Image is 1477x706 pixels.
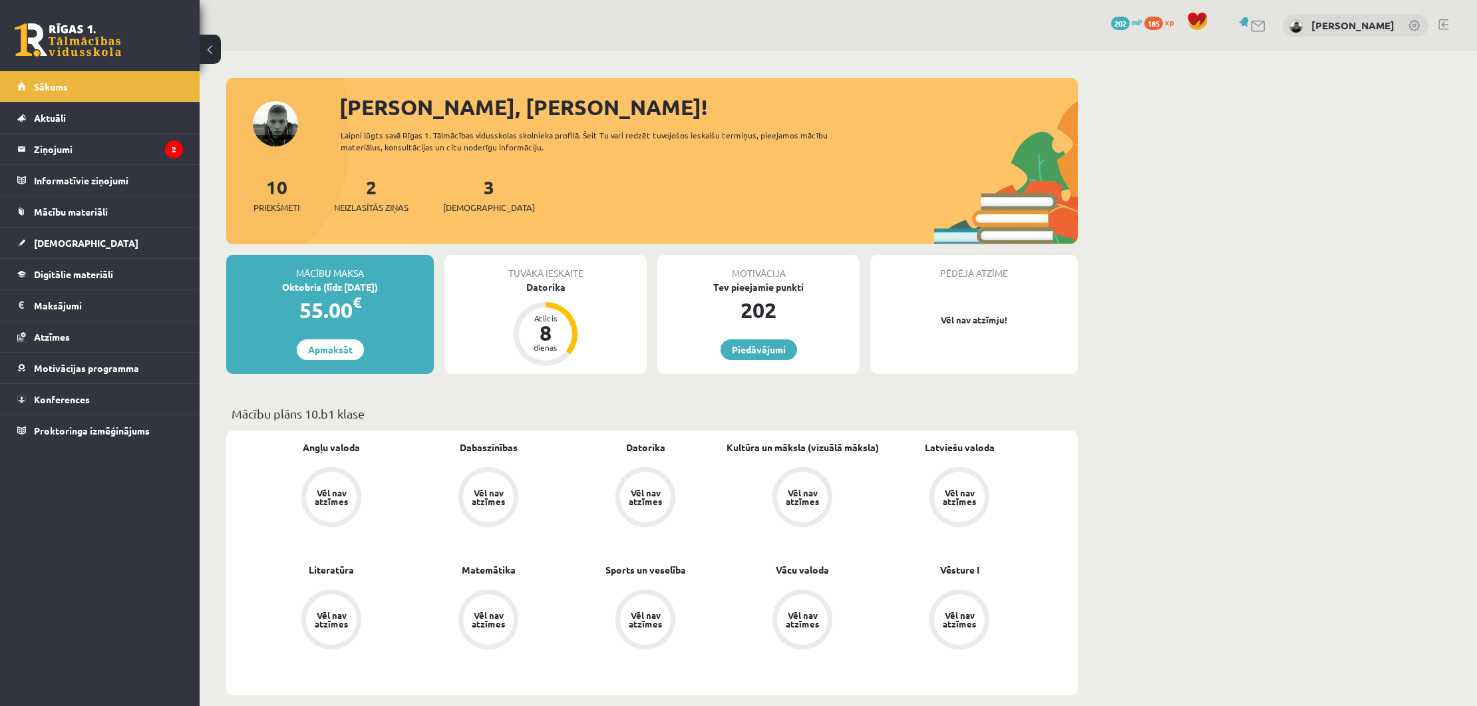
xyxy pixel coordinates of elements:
a: Vēl nav atzīmes [410,590,567,652]
span: Aktuāli [34,112,66,124]
div: Vēl nav atzīmes [627,488,664,506]
a: Apmaksāt [297,339,364,360]
a: 2Neizlasītās ziņas [334,175,409,214]
span: Mācību materiāli [34,206,108,218]
a: 185 xp [1144,17,1180,27]
div: dienas [526,343,566,351]
span: Motivācijas programma [34,362,139,374]
p: Mācību plāns 10.b1 klase [232,405,1072,423]
span: [DEMOGRAPHIC_DATA] [443,201,535,214]
span: 202 [1111,17,1130,30]
div: Oktobris (līdz [DATE]) [226,280,434,294]
a: Vēl nav atzīmes [881,467,1038,530]
div: Vēl nav atzīmes [784,488,821,506]
a: Aktuāli [17,102,183,133]
div: Vēl nav atzīmes [470,488,507,506]
div: Pēdējā atzīme [870,255,1078,280]
div: Laipni lūgts savā Rīgas 1. Tālmācības vidusskolas skolnieka profilā. Šeit Tu vari redzēt tuvojošo... [341,129,852,153]
div: Vēl nav atzīmes [470,611,507,628]
a: Kultūra un māksla (vizuālā māksla) [727,441,879,454]
a: Atzīmes [17,321,183,352]
span: Proktoringa izmēģinājums [34,425,150,437]
p: Vēl nav atzīmju! [877,313,1071,327]
span: Priekšmeti [253,201,299,214]
a: 3[DEMOGRAPHIC_DATA] [443,175,535,214]
a: Vēl nav atzīmes [410,467,567,530]
a: Latviešu valoda [925,441,995,454]
a: Vēl nav atzīmes [567,590,724,652]
a: Datorika [626,441,665,454]
div: Vēl nav atzīmes [784,611,821,628]
a: Maksājumi [17,290,183,321]
a: Mācību materiāli [17,196,183,227]
a: Motivācijas programma [17,353,183,383]
a: Vēl nav atzīmes [253,467,410,530]
span: € [353,293,361,312]
span: [DEMOGRAPHIC_DATA] [34,237,138,249]
a: Ziņojumi2 [17,134,183,164]
a: Proktoringa izmēģinājums [17,415,183,446]
span: 185 [1144,17,1163,30]
legend: Informatīvie ziņojumi [34,165,183,196]
a: Matemātika [462,563,516,577]
a: Konferences [17,384,183,415]
a: 202 mP [1111,17,1142,27]
a: Informatīvie ziņojumi [17,165,183,196]
div: Tev pieejamie punkti [657,280,860,294]
div: Vēl nav atzīmes [313,488,350,506]
span: xp [1165,17,1174,27]
a: Angļu valoda [303,441,360,454]
legend: Maksājumi [34,290,183,321]
a: Vēl nav atzīmes [567,467,724,530]
img: Mārtiņš Balodis [1289,20,1303,33]
span: Neizlasītās ziņas [334,201,409,214]
div: Tuvākā ieskaite [444,255,647,280]
span: Atzīmes [34,331,70,343]
a: Literatūra [309,563,354,577]
a: Sākums [17,71,183,102]
legend: Ziņojumi [34,134,183,164]
a: Sports un veselība [605,563,686,577]
div: Mācību maksa [226,255,434,280]
a: Piedāvājumi [721,339,797,360]
span: Konferences [34,393,90,405]
div: Atlicis [526,314,566,322]
span: mP [1132,17,1142,27]
div: [PERSON_NAME], [PERSON_NAME]! [339,91,1078,123]
a: [PERSON_NAME] [1311,19,1395,32]
a: Vēsture I [940,563,979,577]
a: Rīgas 1. Tālmācības vidusskola [15,23,121,57]
div: Motivācija [657,255,860,280]
i: 2 [165,140,183,158]
a: Vācu valoda [776,563,829,577]
div: Vēl nav atzīmes [941,611,978,628]
a: Datorika Atlicis 8 dienas [444,280,647,368]
a: Dabaszinības [460,441,518,454]
div: 202 [657,294,860,326]
div: Vēl nav atzīmes [313,611,350,628]
a: [DEMOGRAPHIC_DATA] [17,228,183,258]
a: Digitālie materiāli [17,259,183,289]
a: Vēl nav atzīmes [253,590,410,652]
div: Vēl nav atzīmes [627,611,664,628]
div: 8 [526,322,566,343]
div: Vēl nav atzīmes [941,488,978,506]
span: Digitālie materiāli [34,268,113,280]
span: Sākums [34,81,68,92]
div: Datorika [444,280,647,294]
a: Vēl nav atzīmes [724,467,881,530]
a: Vēl nav atzīmes [724,590,881,652]
div: 55.00 [226,294,434,326]
a: 10Priekšmeti [253,175,299,214]
a: Vēl nav atzīmes [881,590,1038,652]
